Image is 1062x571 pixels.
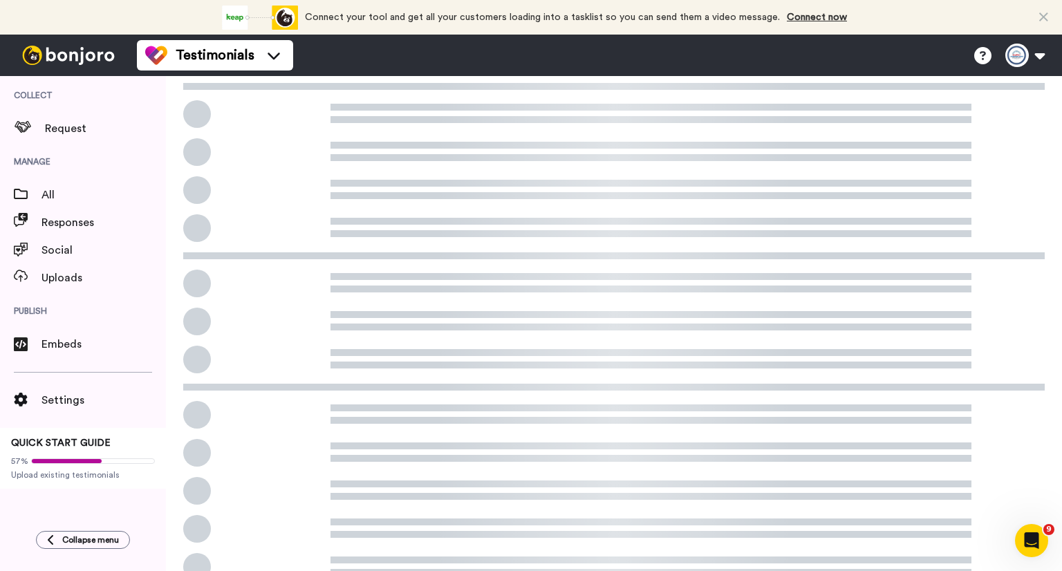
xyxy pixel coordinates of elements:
span: Embeds [41,336,166,353]
span: Responses [41,214,166,231]
span: Social [41,242,166,259]
span: Settings [41,392,166,409]
span: Collapse menu [62,534,119,545]
span: Connect your tool and get all your customers loading into a tasklist so you can send them a video... [305,12,780,22]
img: bj-logo-header-white.svg [17,46,120,65]
span: 9 [1043,524,1054,535]
a: Connect now [787,12,847,22]
span: Upload existing testimonials [11,469,155,480]
span: QUICK START GUIDE [11,438,111,448]
span: All [41,187,166,203]
span: Testimonials [176,46,254,65]
span: Request [45,120,166,137]
img: tm-color.svg [145,44,167,66]
span: Uploads [41,270,166,286]
iframe: Intercom live chat [1015,524,1048,557]
span: 57% [11,456,28,467]
div: animation [222,6,298,30]
button: Collapse menu [36,531,130,549]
